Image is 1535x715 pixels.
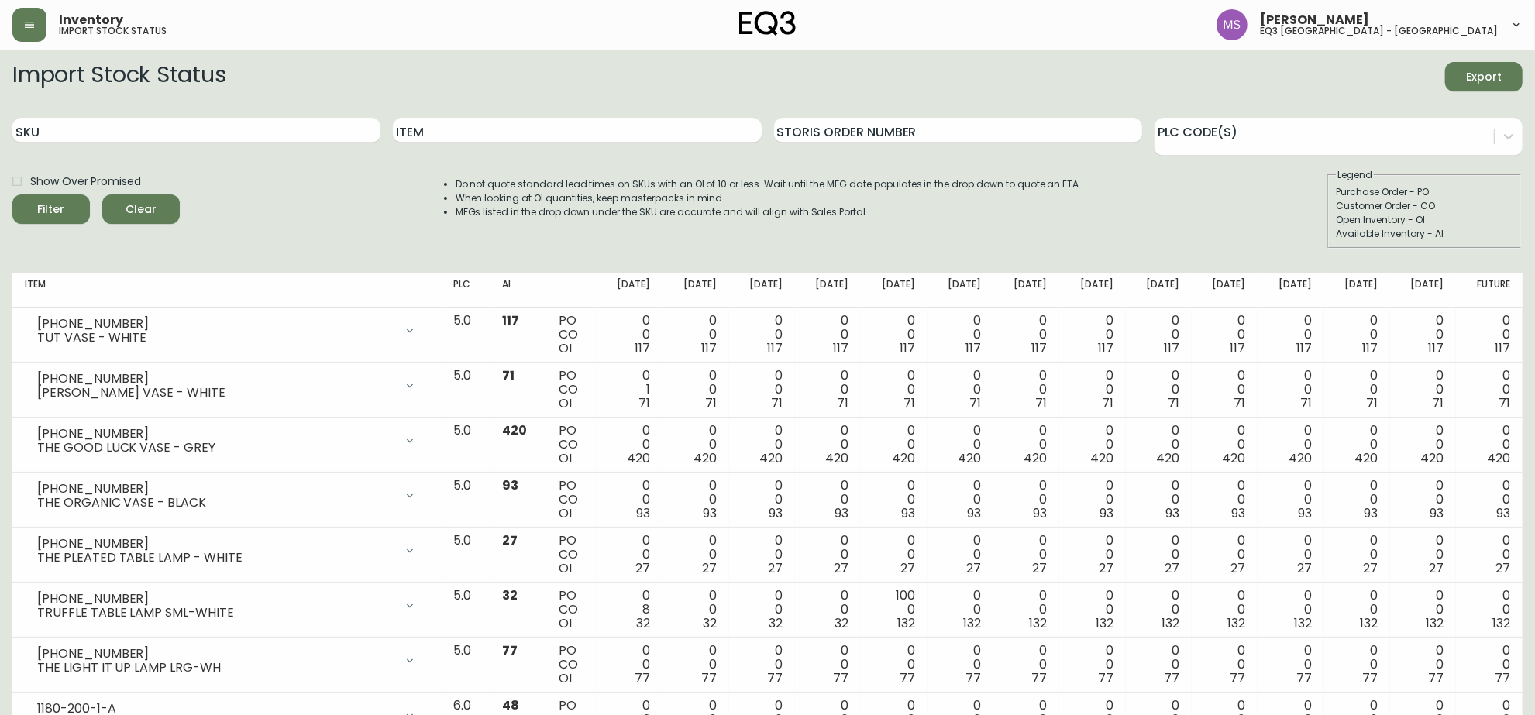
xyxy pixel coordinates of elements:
[1024,449,1048,467] span: 420
[703,614,717,632] span: 32
[25,534,428,568] div: [PHONE_NUMBER]THE PLEATED TABLE LAMP - WHITE
[1495,339,1510,357] span: 117
[1402,314,1444,356] div: 0 0
[1006,314,1047,356] div: 0 0
[37,537,394,551] div: [PHONE_NUMBER]
[37,496,394,510] div: THE ORGANIC VASE - BLACK
[1270,534,1311,576] div: 0 0
[903,394,915,412] span: 71
[1006,534,1047,576] div: 0 0
[861,273,927,308] th: [DATE]
[1204,534,1245,576] div: 0 0
[1362,339,1378,357] span: 117
[25,314,428,348] div: [PHONE_NUMBER]TUT VASE - WHITE
[1429,339,1444,357] span: 117
[1495,669,1510,687] span: 77
[37,386,394,400] div: [PERSON_NAME] VASE - WHITE
[807,589,848,631] div: 0 0
[441,363,490,418] td: 5.0
[1126,273,1192,308] th: [DATE]
[559,589,584,631] div: PO CO
[1138,644,1179,686] div: 0 0
[441,528,490,583] td: 5.0
[609,314,650,356] div: 0 0
[1138,369,1179,411] div: 0 0
[1072,424,1113,466] div: 0 0
[441,473,490,528] td: 5.0
[502,421,527,439] span: 420
[441,638,490,693] td: 5.0
[1138,424,1179,466] div: 0 0
[807,479,848,521] div: 0 0
[441,418,490,473] td: 5.0
[768,559,783,577] span: 27
[1366,394,1378,412] span: 71
[559,534,584,576] div: PO CO
[1496,504,1510,522] span: 93
[1337,424,1378,466] div: 0 0
[559,369,584,411] div: PO CO
[1337,534,1378,576] div: 0 0
[742,534,783,576] div: 0 0
[834,559,848,577] span: 27
[1402,589,1444,631] div: 0 0
[900,339,915,357] span: 117
[441,273,490,308] th: PLC
[1204,314,1245,356] div: 0 0
[1468,369,1510,411] div: 0 0
[771,394,783,412] span: 71
[1468,479,1510,521] div: 0 0
[1468,644,1510,686] div: 0 0
[1138,314,1179,356] div: 0 0
[1168,394,1179,412] span: 71
[742,589,783,631] div: 0 0
[102,194,180,224] button: Clear
[1363,559,1378,577] span: 27
[1495,559,1510,577] span: 27
[597,273,663,308] th: [DATE]
[1164,669,1179,687] span: 77
[559,424,584,466] div: PO CO
[1364,504,1378,522] span: 93
[1270,424,1311,466] div: 0 0
[559,504,572,522] span: OI
[1231,559,1246,577] span: 27
[900,559,915,577] span: 27
[1031,669,1047,687] span: 77
[1289,449,1312,467] span: 420
[940,424,981,466] div: 0 0
[705,394,717,412] span: 71
[1294,614,1312,632] span: 132
[825,449,848,467] span: 420
[1072,644,1113,686] div: 0 0
[1402,424,1444,466] div: 0 0
[1402,479,1444,521] div: 0 0
[759,449,783,467] span: 420
[609,479,650,521] div: 0 0
[873,479,914,521] div: 0 0
[1156,449,1179,467] span: 420
[742,479,783,521] div: 0 0
[1270,369,1311,411] div: 0 0
[1336,227,1513,241] div: Available Inventory - AI
[807,534,848,576] div: 0 0
[1102,394,1113,412] span: 71
[742,314,783,356] div: 0 0
[502,586,518,604] span: 32
[1099,559,1113,577] span: 27
[901,504,915,522] span: 93
[807,369,848,411] div: 0 0
[966,559,981,577] span: 27
[1006,589,1047,631] div: 0 0
[675,589,716,631] div: 0 0
[559,449,572,467] span: OI
[12,273,441,308] th: Item
[1402,644,1444,686] div: 0 0
[701,339,717,357] span: 117
[1260,26,1498,36] h5: eq3 [GEOGRAPHIC_DATA] - [GEOGRAPHIC_DATA]
[767,669,783,687] span: 77
[1296,669,1312,687] span: 77
[694,449,717,467] span: 420
[609,424,650,466] div: 0 0
[1300,394,1312,412] span: 71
